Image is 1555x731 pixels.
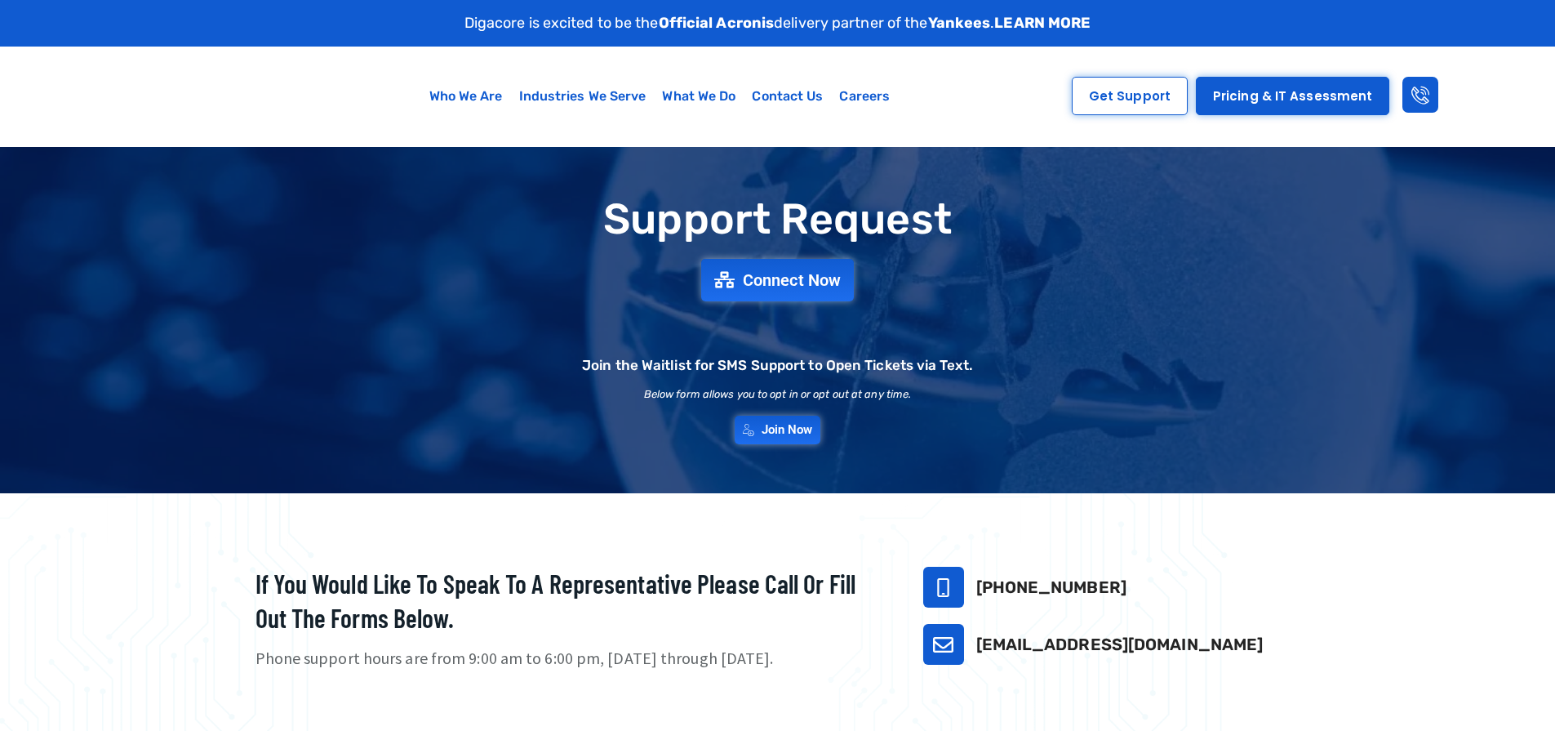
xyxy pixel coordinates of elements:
nav: Menu [306,78,1014,115]
span: Connect Now [743,272,841,288]
a: LEARN MORE [994,14,1091,32]
a: [PHONE_NUMBER] [976,577,1126,597]
h1: Support Request [215,196,1341,243]
a: Careers [831,78,898,115]
a: Who We Are [421,78,511,115]
p: Phone support hours are from 9:00 am to 6:00 pm, [DATE] through [DATE]. [255,647,882,671]
strong: Official Acronis [659,14,775,32]
a: [EMAIL_ADDRESS][DOMAIN_NAME] [976,635,1264,654]
span: Join Now [762,424,813,436]
h2: Join the Waitlist for SMS Support to Open Tickets via Text. [582,359,973,372]
a: Pricing & IT Assessment [1196,77,1389,115]
img: Digacore logo 1 [32,55,228,138]
p: Digacore is excited to be the delivery partner of the . [464,12,1091,34]
a: Contact Us [744,78,831,115]
a: Join Now [735,416,821,444]
a: Connect Now [701,259,854,301]
span: Get Support [1089,90,1171,102]
a: Industries We Serve [511,78,655,115]
h2: Below form allows you to opt in or opt out at any time. [644,389,912,399]
h2: If you would like to speak to a representative please call or fill out the forms below. [255,567,882,635]
a: What We Do [654,78,744,115]
a: Get Support [1072,77,1188,115]
span: Pricing & IT Assessment [1213,90,1372,102]
strong: Yankees [928,14,991,32]
a: support@digacore.com [923,624,964,665]
a: 732-646-5725 [923,567,964,608]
